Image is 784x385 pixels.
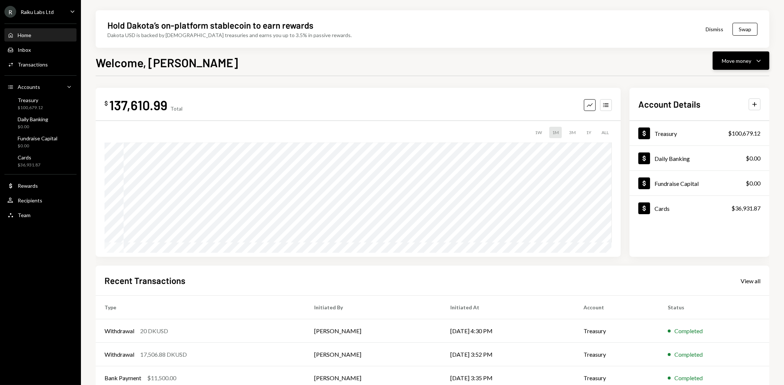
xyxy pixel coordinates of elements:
[4,133,77,151] a: Fundraise Capital$0.00
[532,127,545,138] div: 1W
[104,374,141,382] div: Bank Payment
[722,57,751,65] div: Move money
[654,205,670,212] div: Cards
[654,180,699,187] div: Fundraise Capital
[674,327,703,335] div: Completed
[638,98,700,110] h2: Account Details
[147,374,176,382] div: $11,500.00
[713,51,769,70] button: Move money
[104,350,134,359] div: Withdrawal
[629,171,769,195] a: Fundraise Capital$0.00
[109,97,167,113] div: 137,610.99
[629,196,769,220] a: Cards$36,931.87
[140,350,187,359] div: 17,506.88 DKUSD
[728,129,760,138] div: $100,679.12
[583,127,594,138] div: 1Y
[654,155,690,162] div: Daily Banking
[575,319,659,343] td: Treasury
[696,21,732,38] button: Dismiss
[18,116,48,122] div: Daily Banking
[549,127,562,138] div: 1M
[575,343,659,366] td: Treasury
[566,127,579,138] div: 3M
[741,277,760,285] a: View all
[18,61,48,68] div: Transactions
[18,183,38,189] div: Rewards
[674,374,703,382] div: Completed
[305,319,441,343] td: [PERSON_NAME]
[305,343,441,366] td: [PERSON_NAME]
[18,105,43,111] div: $100,679.12
[4,58,77,71] a: Transactions
[746,154,760,163] div: $0.00
[18,143,57,149] div: $0.00
[18,162,40,168] div: $36,931.87
[305,296,441,319] th: Initiated By
[599,127,612,138] div: ALL
[659,296,769,319] th: Status
[4,80,77,93] a: Accounts
[96,55,238,70] h1: Welcome, [PERSON_NAME]
[4,179,77,192] a: Rewards
[104,327,134,335] div: Withdrawal
[21,9,54,15] div: Raiku Labs Ltd
[104,274,185,287] h2: Recent Transactions
[4,114,77,132] a: Daily Banking$0.00
[18,154,40,161] div: Cards
[4,194,77,207] a: Recipients
[741,277,760,285] div: View all
[4,208,77,222] a: Team
[107,31,352,39] div: Dakota USD is backed by [DEMOGRAPHIC_DATA] treasuries and earns you up to 3.5% in passive rewards.
[104,100,108,107] div: $
[441,319,575,343] td: [DATE] 4:30 PM
[575,296,659,319] th: Account
[731,204,760,213] div: $36,931.87
[4,152,77,170] a: Cards$36,931.87
[674,350,703,359] div: Completed
[140,327,168,335] div: 20 DKUSD
[4,95,77,112] a: Treasury$100,679.12
[107,19,313,31] div: Hold Dakota’s on-platform stablecoin to earn rewards
[18,84,40,90] div: Accounts
[4,6,16,18] div: R
[654,130,677,137] div: Treasury
[18,212,31,218] div: Team
[170,105,182,112] div: Total
[441,343,575,366] td: [DATE] 3:52 PM
[4,28,77,42] a: Home
[18,97,43,103] div: Treasury
[4,43,77,56] a: Inbox
[732,23,758,36] button: Swap
[441,296,575,319] th: Initiated At
[18,124,48,130] div: $0.00
[18,197,42,204] div: Recipients
[96,296,305,319] th: Type
[18,32,31,38] div: Home
[629,121,769,145] a: Treasury$100,679.12
[18,135,57,141] div: Fundraise Capital
[629,146,769,170] a: Daily Banking$0.00
[18,47,31,53] div: Inbox
[746,179,760,188] div: $0.00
